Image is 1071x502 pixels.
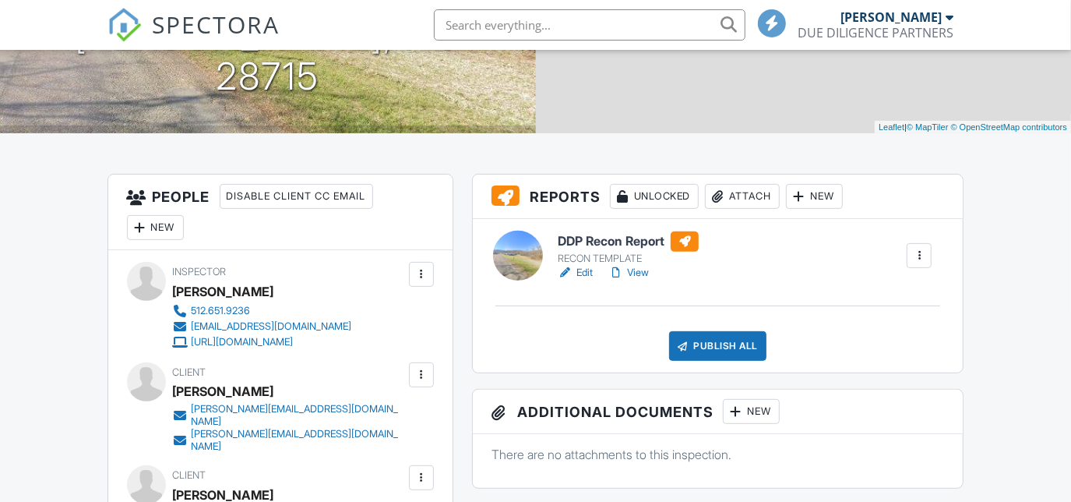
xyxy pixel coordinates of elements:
h3: People [108,175,453,250]
div: Disable Client CC Email [220,184,373,209]
div: New [127,215,184,240]
div: | [875,121,1071,134]
div: [PERSON_NAME] [173,280,274,303]
span: SPECTORA [153,8,280,41]
h3: Reports [473,175,964,219]
div: [PERSON_NAME][EMAIL_ADDRESS][DOMAIN_NAME] [192,428,405,453]
a: © OpenStreetMap contributors [951,122,1067,132]
span: Client [173,366,206,378]
a: 512.651.9236 [173,303,352,319]
div: RECON TEMPLATE [558,253,699,265]
a: DDP Recon Report RECON TEMPLATE [558,232,699,266]
span: Inspector [173,266,227,278]
div: Publish All [669,331,766,361]
a: [EMAIL_ADDRESS][DOMAIN_NAME] [173,319,352,334]
h6: DDP Recon Report [558,232,699,252]
div: Attach [705,184,780,209]
div: Unlocked [610,184,699,209]
span: Client [173,469,206,481]
a: SPECTORA [107,21,280,54]
a: Edit [558,265,593,281]
div: DUE DILIGENCE PARTNERS [798,25,954,41]
h3: Additional Documents [473,390,964,434]
div: [EMAIL_ADDRESS][DOMAIN_NAME] [192,320,352,333]
p: There are no attachments to this inspection. [491,446,945,463]
a: View [608,265,649,281]
a: [URL][DOMAIN_NAME] [173,334,352,350]
div: [URL][DOMAIN_NAME] [192,336,294,348]
div: [PERSON_NAME] [173,380,274,403]
a: [PERSON_NAME][EMAIL_ADDRESS][DOMAIN_NAME] [173,428,405,453]
div: [PERSON_NAME][EMAIL_ADDRESS][DOMAIN_NAME] [192,403,405,428]
input: Search everything... [434,9,745,41]
div: 512.651.9236 [192,305,251,317]
a: Leaflet [879,122,904,132]
div: [PERSON_NAME] [841,9,942,25]
a: [PERSON_NAME][EMAIL_ADDRESS][DOMAIN_NAME] [173,403,405,428]
a: © MapTiler [907,122,949,132]
img: The Best Home Inspection Software - Spectora [107,8,142,42]
div: New [723,399,780,424]
div: New [786,184,843,209]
